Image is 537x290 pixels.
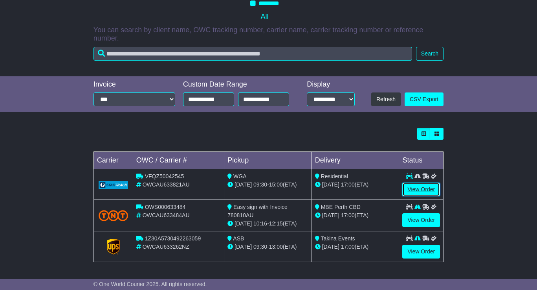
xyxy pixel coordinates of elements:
span: 10:16 [253,220,267,227]
a: CSV Export [405,92,444,106]
span: 17:00 [341,244,355,250]
div: - (ETA) [227,181,308,189]
span: [DATE] [322,244,339,250]
span: OWCAU633262NZ [143,244,189,250]
span: 17:00 [341,181,355,188]
span: Residential [321,173,348,179]
span: 12:15 [269,220,283,227]
td: Delivery [312,152,399,169]
button: Refresh [371,92,401,106]
img: TNT_Domestic.png [99,210,128,221]
span: [DATE] [235,181,252,188]
span: [DATE] [322,212,339,218]
span: [DATE] [322,181,339,188]
span: OWCAU633484AU [143,212,190,218]
span: Takina Events [321,235,355,242]
div: (ETA) [315,243,396,251]
img: GetCarrierServiceLogo [107,239,120,255]
span: OWCAU633821AU [143,181,190,188]
span: MBE Perth CBD [321,204,361,210]
span: VFQZ50042545 [145,173,184,179]
td: OWC / Carrier # [133,152,224,169]
span: [DATE] [235,244,252,250]
a: View Order [402,245,440,259]
div: Custom Date Range [183,80,295,89]
span: 1Z30A5730492263059 [145,235,201,242]
div: (ETA) [315,211,396,220]
td: Pickup [224,152,312,169]
span: Easy sign with Invoice 780810AU [227,204,288,218]
a: View Order [402,183,440,196]
span: ASB [233,235,244,242]
span: 13:00 [269,244,283,250]
a: View Order [402,213,440,227]
div: Display [307,80,355,89]
button: Search [416,47,444,61]
div: - (ETA) [227,243,308,251]
div: - (ETA) [227,220,308,228]
span: WGA [233,173,246,179]
span: © One World Courier 2025. All rights reserved. [93,281,207,287]
span: [DATE] [235,220,252,227]
p: You can search by client name, OWC tracking number, carrier name, carrier tracking number or refe... [93,26,444,43]
div: Invoice [93,80,175,89]
span: 15:00 [269,181,283,188]
img: GetCarrierServiceLogo [99,181,128,189]
span: OWS000633484 [145,204,186,210]
div: (ETA) [315,181,396,189]
td: Carrier [93,152,133,169]
span: 09:30 [253,181,267,188]
span: 09:30 [253,244,267,250]
span: 17:00 [341,212,355,218]
td: Status [399,152,444,169]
